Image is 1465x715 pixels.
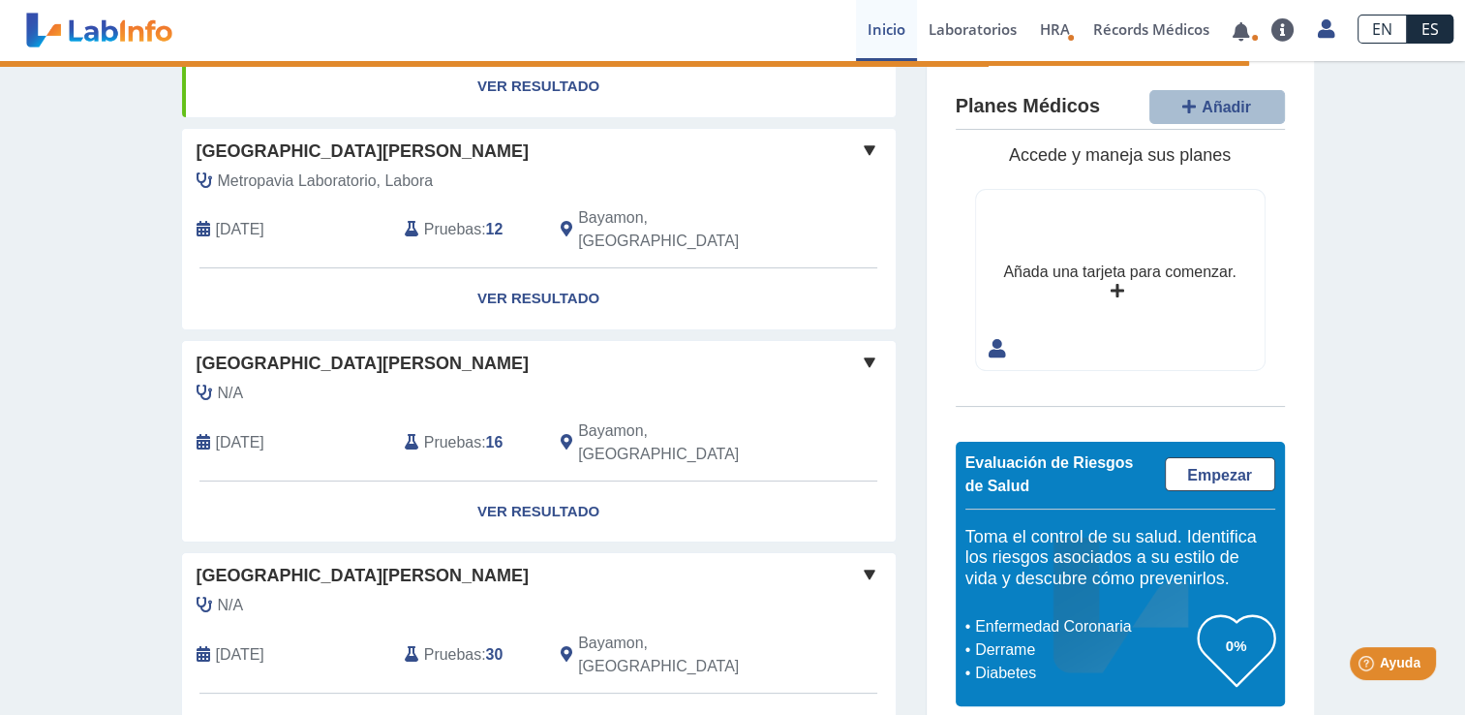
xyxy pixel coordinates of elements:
[970,615,1198,638] li: Enfermedad Coronaria
[424,431,481,454] span: Pruebas
[970,662,1198,685] li: Diabetes
[182,482,896,543] a: Ver Resultado
[970,638,1198,662] li: Derrame
[965,527,1275,590] h5: Toma el control de su salud. Identifica los riesgos asociados a su estilo de vida y descubre cómo...
[1165,457,1275,491] a: Empezar
[1040,19,1070,39] span: HRA
[197,351,529,377] span: [GEOGRAPHIC_DATA][PERSON_NAME]
[218,382,244,405] span: N/A
[1407,15,1453,44] a: ES
[1293,639,1444,694] iframe: Help widget launcher
[390,632,546,678] div: :
[216,218,264,241] span: 2025-09-20
[1009,145,1231,165] span: Accede y maneja sus planes
[486,434,504,451] b: 16
[578,206,792,253] span: Bayamon, PR
[390,206,546,253] div: :
[197,563,529,589] span: [GEOGRAPHIC_DATA][PERSON_NAME]
[182,268,896,329] a: Ver Resultado
[216,643,264,667] span: 2025-04-26
[1202,99,1251,115] span: Añadir
[424,643,481,667] span: Pruebas
[216,431,264,454] span: 2025-09-06
[390,420,546,466] div: :
[965,454,1134,494] span: Evaluación de Riesgos de Salud
[956,95,1100,118] h4: Planes Médicos
[1149,90,1285,124] button: Añadir
[1003,261,1236,284] div: Añada una tarjeta para comenzar.
[1187,467,1252,483] span: Empezar
[1358,15,1407,44] a: EN
[197,139,529,165] span: [GEOGRAPHIC_DATA][PERSON_NAME]
[578,420,792,466] span: Bayamon, PR
[486,646,504,663] b: 30
[486,221,504,237] b: 12
[218,594,244,617] span: N/A
[424,218,481,241] span: Pruebas
[578,632,792,678] span: Bayamon, PR
[218,170,434,193] span: Metropavia Laboratorio, Labora
[182,56,896,117] a: Ver Resultado
[1198,634,1275,658] h3: 0%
